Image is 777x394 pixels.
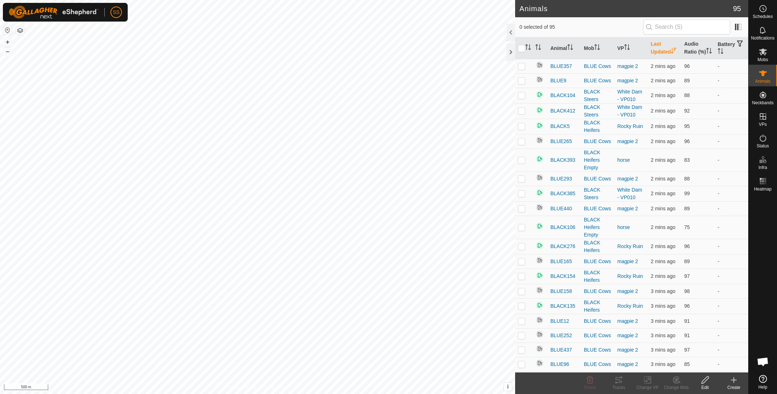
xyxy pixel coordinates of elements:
td: - [715,88,748,103]
td: - [715,371,748,386]
a: magpie 2 [617,258,638,264]
span: 83 [684,157,690,163]
img: returning on [535,155,544,163]
span: BLUE96 [550,361,569,368]
span: 85 [684,361,690,367]
p-sorticon: Activate to sort [706,49,712,55]
div: BLACK Steers [584,88,612,103]
div: BLUE Cows [584,361,612,368]
span: 96 [684,63,690,69]
span: 89 [684,206,690,211]
span: Notifications [751,36,774,40]
span: i [507,384,509,390]
img: returning off [535,61,544,69]
div: BLUE Cows [584,175,612,183]
span: 1 Oct 2025, 4:05 pm [651,206,675,211]
span: BLUE12 [550,317,569,325]
th: Battery [715,37,748,59]
span: 1 Oct 2025, 4:05 pm [651,123,675,129]
span: BLUE265 [550,138,572,145]
span: BLUE437 [550,346,572,354]
a: Rocky Ruin [617,303,643,309]
h2: Animals [519,4,733,13]
span: 97 [684,347,690,353]
input: Search (S) [643,19,730,35]
a: Contact Us [265,385,286,391]
td: - [715,328,748,343]
td: - [715,269,748,284]
div: BLACK Heifers [584,119,612,134]
div: BLUE Cows [584,346,612,354]
span: 97 [684,273,690,279]
td: - [715,357,748,371]
span: BLUE357 [550,63,572,70]
span: BLACK412 [550,107,575,115]
th: Last Updated [648,37,681,59]
div: BLACK Heifers [584,239,612,254]
p-sorticon: Activate to sort [671,49,677,55]
div: BLACK Heifers [584,269,612,284]
th: Mob [581,37,614,59]
span: 95 [684,123,690,129]
span: BLACK5 [550,123,570,130]
span: 95 [733,3,741,14]
td: - [715,284,748,298]
div: BLACK Steers [584,186,612,201]
div: BLUE Cows [584,317,612,325]
a: Help [749,372,777,392]
span: BLUE440 [550,205,572,212]
span: 1 Oct 2025, 4:05 pm [651,78,675,83]
a: magpie 2 [617,63,638,69]
span: BLACK154 [550,272,575,280]
td: - [715,254,748,269]
span: 98 [684,288,690,294]
span: SS [113,9,120,16]
div: BLACK Heifers [584,299,612,314]
span: 1 Oct 2025, 4:05 pm [651,288,675,294]
a: horse [617,157,630,163]
p-sorticon: Activate to sort [718,49,723,55]
span: 1 Oct 2025, 4:05 pm [651,273,675,279]
span: 1 Oct 2025, 4:05 pm [651,138,675,144]
span: 0 selected of 95 [519,23,643,31]
div: BLUE Cows [584,258,612,265]
span: 1 Oct 2025, 4:05 pm [651,92,675,98]
th: VP [614,37,648,59]
div: Create [719,384,748,391]
img: returning off [535,256,544,265]
span: 99 [684,191,690,196]
span: BLACK104 [550,92,575,99]
span: 1 Oct 2025, 4:05 pm [651,303,675,309]
span: Help [758,385,767,389]
img: returning off [535,359,544,367]
a: magpie 2 [617,78,638,83]
span: 1 Oct 2025, 4:05 pm [651,224,675,230]
span: 1 Oct 2025, 4:05 pm [651,63,675,69]
img: returning on [535,188,544,197]
span: Status [756,144,769,148]
div: BLUE Cows [584,77,612,84]
img: returning off [535,286,544,294]
img: returning on [535,271,544,280]
img: returning off [535,75,544,84]
td: - [715,314,748,328]
span: Heatmap [754,187,772,191]
span: BLUE9 [550,77,566,84]
div: BLUE Cows [584,205,612,212]
a: White Dam - VP010 [617,104,642,118]
span: 96 [684,138,690,144]
span: 91 [684,318,690,324]
span: 1 Oct 2025, 4:05 pm [651,191,675,196]
img: returning off [535,330,544,339]
a: Privacy Policy [229,385,256,391]
div: Open chat [752,351,774,372]
span: BLACK276 [550,243,575,250]
span: 88 [684,92,690,98]
td: - [715,59,748,73]
div: BLACK Heifers Empty [584,216,612,239]
img: returning off [535,203,544,212]
span: VPs [759,122,767,127]
td: - [715,171,748,186]
span: 91 [684,333,690,338]
span: 96 [684,243,690,249]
